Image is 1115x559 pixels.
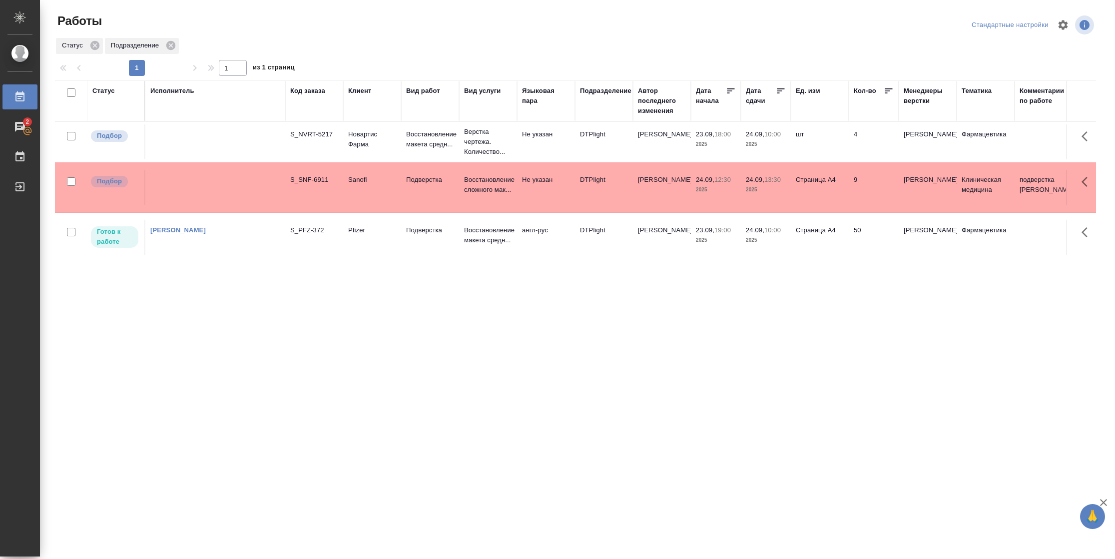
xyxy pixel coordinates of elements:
td: 9 [849,170,899,205]
p: 24.09, [746,176,764,183]
p: 19:00 [714,226,731,234]
p: 23.09, [696,130,714,138]
div: Клиент [348,86,371,96]
span: Посмотреть информацию [1075,15,1096,34]
td: DTPlight [575,170,633,205]
div: Код заказа [290,86,325,96]
p: Фармацевтика [962,225,1010,235]
td: 50 [849,220,899,255]
p: 24.09, [696,176,714,183]
p: 12:30 [714,176,731,183]
p: Подбор [97,131,122,141]
button: 🙏 [1080,504,1105,529]
p: Подразделение [111,40,162,50]
p: Клиническая медицина [962,175,1010,195]
p: [PERSON_NAME] [904,225,952,235]
p: Sanofi [348,175,396,185]
td: 4 [849,124,899,159]
div: Языковая пара [522,86,570,106]
p: подверстка [PERSON_NAME] [1020,175,1068,195]
td: [PERSON_NAME] [633,170,691,205]
button: Здесь прячутся важные кнопки [1076,220,1100,244]
p: Верстка чертежа. Количество... [464,127,512,157]
div: Тематика [962,86,992,96]
span: 2 [19,117,35,127]
p: [PERSON_NAME] [904,175,952,185]
p: Подбор [97,176,122,186]
button: Здесь прячутся важные кнопки [1076,170,1100,194]
div: S_SNF-6911 [290,175,338,185]
td: [PERSON_NAME] [633,220,691,255]
span: 🙏 [1084,506,1101,527]
p: Восстановление макета средн... [406,129,454,149]
span: Настроить таблицу [1051,13,1075,37]
div: Комментарии по работе [1020,86,1068,106]
span: Работы [55,13,102,29]
p: [PERSON_NAME] [904,129,952,139]
td: Страница А4 [791,170,849,205]
p: 23.09, [696,226,714,234]
td: DTPlight [575,220,633,255]
p: Статус [62,40,86,50]
div: Исполнитель может приступить к работе [90,225,139,249]
td: шт [791,124,849,159]
div: S_PFZ-372 [290,225,338,235]
td: англ-рус [517,220,575,255]
p: Фармацевтика [962,129,1010,139]
p: 2025 [696,139,736,149]
p: 2025 [746,139,786,149]
div: Подразделение [580,86,631,96]
div: split button [969,17,1051,33]
td: Не указан [517,124,575,159]
p: Подверстка [406,225,454,235]
p: 24.09, [746,130,764,138]
div: Ед. изм [796,86,820,96]
p: Восстановление макета средн... [464,225,512,245]
div: Статус [56,38,103,54]
div: S_NVRT-5217 [290,129,338,139]
td: DTPlight [575,124,633,159]
div: Можно подбирать исполнителей [90,129,139,143]
div: Подразделение [105,38,179,54]
p: 2025 [696,185,736,195]
div: Автор последнего изменения [638,86,686,116]
td: Не указан [517,170,575,205]
div: Дата сдачи [746,86,776,106]
p: 10:00 [764,130,781,138]
div: Дата начала [696,86,726,106]
div: Вид работ [406,86,440,96]
span: из 1 страниц [253,61,295,76]
p: 18:00 [714,130,731,138]
div: Кол-во [854,86,876,96]
p: Новартис Фарма [348,129,396,149]
p: 2025 [696,235,736,245]
p: 2025 [746,235,786,245]
p: 10:00 [764,226,781,234]
div: Статус [92,86,115,96]
button: Здесь прячутся важные кнопки [1076,124,1100,148]
p: Pfizer [348,225,396,235]
td: Страница А4 [791,220,849,255]
div: Можно подбирать исполнителей [90,175,139,188]
div: Менеджеры верстки [904,86,952,106]
a: 2 [2,114,37,139]
div: Исполнитель [150,86,194,96]
a: [PERSON_NAME] [150,226,206,234]
p: Готов к работе [97,227,132,247]
p: 13:30 [764,176,781,183]
td: [PERSON_NAME] [633,124,691,159]
p: Восстановление сложного мак... [464,175,512,195]
p: 24.09, [746,226,764,234]
div: Вид услуги [464,86,501,96]
p: 2025 [746,185,786,195]
p: Подверстка [406,175,454,185]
